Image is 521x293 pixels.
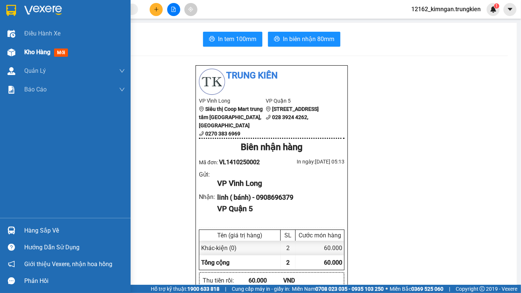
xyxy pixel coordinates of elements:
[8,261,15,268] span: notification
[119,68,125,74] span: down
[199,131,204,136] span: phone
[7,49,15,56] img: warehouse-icon
[411,286,443,292] strong: 0369 525 060
[286,259,290,266] span: 2
[249,276,283,285] div: 60.000
[199,170,217,179] div: Gửi :
[209,36,215,43] span: printer
[494,3,499,9] sup: 1
[167,3,180,16] button: file-add
[507,6,514,13] span: caret-down
[296,241,344,255] div: 60.000
[272,158,344,166] div: In ngày: [DATE] 05:13
[272,106,319,112] b: [STREET_ADDRESS]
[49,15,109,24] div: linh ( bánh)
[266,97,333,105] li: VP Quận 5
[8,244,15,251] span: question-circle
[281,241,296,255] div: 2
[324,259,342,266] span: 60.000
[217,192,339,203] div: linh ( bánh) - 0908696379
[480,286,485,292] span: copyright
[292,285,384,293] span: Miền Nam
[24,275,125,287] div: Phản hồi
[54,49,68,57] span: mới
[217,178,339,189] div: VP Vĩnh Long
[283,232,293,239] div: SL
[24,29,60,38] span: Điều hành xe
[49,7,66,15] span: Nhận:
[199,106,263,128] b: Siêu thị Coop Mart trung tâm [GEOGRAPHIC_DATA], [GEOGRAPHIC_DATA]
[217,203,339,215] div: VP Quận 5
[283,34,334,44] span: In biên nhận 80mm
[8,277,15,284] span: message
[490,6,497,13] img: icon-new-feature
[315,286,384,292] strong: 0708 023 035 - 0935 103 250
[272,114,308,120] b: 028 3924 4262,
[218,34,256,44] span: In tem 100mm
[187,286,219,292] strong: 1900 633 818
[199,69,225,95] img: logo.jpg
[201,232,278,239] div: Tên (giá trị hàng)
[188,7,193,12] span: aim
[199,97,266,105] li: VP Vĩnh Long
[151,285,219,293] span: Hỗ trợ kỹ thuật:
[225,285,226,293] span: |
[274,36,280,43] span: printer
[6,5,16,16] img: logo-vxr
[171,7,176,12] span: file-add
[150,3,163,16] button: plus
[49,6,109,15] div: Quận 5
[24,225,125,236] div: Hàng sắp về
[6,39,40,47] span: Thu tiền rồi :
[199,192,217,202] div: Nhận :
[201,244,237,252] span: Khác - kiện (0)
[24,259,112,269] span: Giới thiệu Vexere, nhận hoa hồng
[203,32,262,47] button: printerIn tem 100mm
[7,227,15,234] img: warehouse-icon
[7,30,15,38] img: warehouse-icon
[405,4,487,14] span: 12162_kimngan.trungkien
[232,285,290,293] span: Cung cấp máy in - giấy in:
[6,39,44,56] div: 60.000
[199,69,344,83] li: Trung Kiên
[199,140,344,155] div: Biên nhận hàng
[184,3,197,16] button: aim
[154,7,159,12] span: plus
[24,66,46,75] span: Quản Lý
[268,32,340,47] button: printerIn biên nhận 80mm
[199,106,204,112] span: environment
[24,49,50,56] span: Kho hàng
[503,3,517,16] button: caret-down
[6,7,18,15] span: Gửi:
[266,115,271,120] span: phone
[449,285,450,293] span: |
[7,67,15,75] img: warehouse-icon
[201,259,230,266] span: Tổng cộng
[283,276,318,285] div: VND
[199,158,272,167] div: Mã đơn:
[386,287,388,290] span: ⚪️
[49,24,109,35] div: 0908696379
[219,159,260,166] span: VL1410250002
[266,106,271,112] span: environment
[297,232,342,239] div: Cước món hàng
[24,242,125,253] div: Hướng dẫn sử dụng
[24,85,47,94] span: Báo cáo
[6,6,43,24] div: Vĩnh Long
[495,3,498,9] span: 1
[203,276,249,285] div: Thu tiền rồi :
[205,131,240,137] b: 0270 383 6969
[390,285,443,293] span: Miền Bắc
[119,87,125,93] span: down
[7,86,15,94] img: solution-icon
